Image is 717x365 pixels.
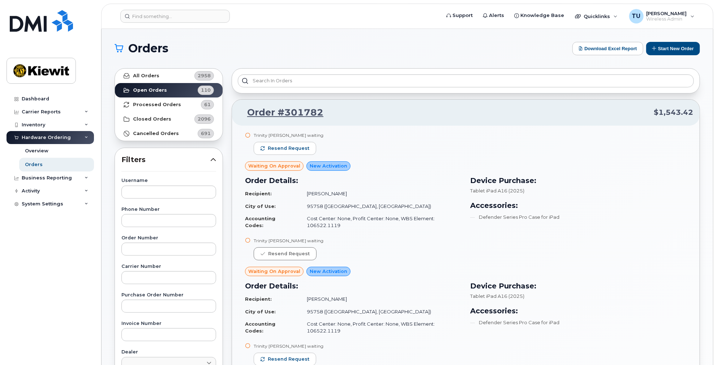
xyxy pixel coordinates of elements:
[268,251,310,257] span: Resend request
[133,73,159,79] strong: All Orders
[248,162,300,169] span: Waiting On Approval
[470,200,687,211] h3: Accessories:
[646,42,700,55] button: Start New Order
[198,72,211,79] span: 2958
[470,188,524,194] span: Tablet iPad A16 (2025)
[204,101,211,108] span: 61
[245,216,275,228] strong: Accounting Codes:
[121,236,216,240] label: Order Number
[470,305,687,316] h3: Accessories:
[300,200,461,213] td: 95758 ([GEOGRAPHIC_DATA], [GEOGRAPHIC_DATA])
[239,106,323,119] a: Order #301782
[121,293,216,297] label: Purchase Order Number
[300,293,461,305] td: [PERSON_NAME]
[121,155,210,165] span: Filters
[201,130,211,137] span: 691
[654,107,693,118] span: $1,543.42
[121,264,216,269] label: Carrier Number
[198,116,211,122] span: 2096
[572,42,643,55] button: Download Excel Report
[133,116,171,122] strong: Closed Orders
[248,268,300,275] span: Waiting On Approval
[115,97,223,112] a: Processed Orders61
[245,309,276,314] strong: City of Use:
[121,207,216,212] label: Phone Number
[254,343,323,349] div: Trinity [PERSON_NAME] waiting
[201,87,211,94] span: 110
[300,318,461,337] td: Cost Center: None, Profit Center: None, WBS Element: 106522.1119
[470,293,524,299] span: Tablet iPad A16 (2025)
[133,102,181,108] strong: Processed Orders
[133,87,167,93] strong: Open Orders
[268,145,309,152] span: Resend request
[121,350,216,355] label: Dealer
[300,212,461,231] td: Cost Center: None, Profit Center: None, WBS Element: 106522.1119
[300,187,461,200] td: [PERSON_NAME]
[310,162,347,169] span: New Activation
[245,191,272,196] strong: Recipient:
[133,131,179,136] strong: Cancelled Orders
[470,281,687,291] h3: Device Purchase:
[121,321,216,326] label: Invoice Number
[115,69,223,83] a: All Orders2958
[254,238,323,244] div: Trinity [PERSON_NAME] waiting
[254,132,323,138] div: Trinity [PERSON_NAME] waiting
[245,296,272,302] strong: Recipient:
[686,334,712,360] iframe: Messenger Launcher
[128,43,168,54] span: Orders
[115,112,223,126] a: Closed Orders2096
[245,203,276,209] strong: City of Use:
[268,356,309,362] span: Resend request
[245,175,461,186] h3: Order Details:
[238,74,694,87] input: Search in orders
[254,142,316,155] button: Resend request
[121,178,216,183] label: Username
[470,175,687,186] h3: Device Purchase:
[245,321,275,334] strong: Accounting Codes:
[115,83,223,97] a: Open Orders110
[470,319,687,326] li: Defender Series Pro Case for iPad
[300,305,461,318] td: 95758 ([GEOGRAPHIC_DATA], [GEOGRAPHIC_DATA])
[115,126,223,141] a: Cancelled Orders691
[470,214,687,221] li: Defender Series Pro Case for iPad
[254,247,317,260] button: Resend request
[245,281,461,291] h3: Order Details:
[310,268,347,275] span: New Activation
